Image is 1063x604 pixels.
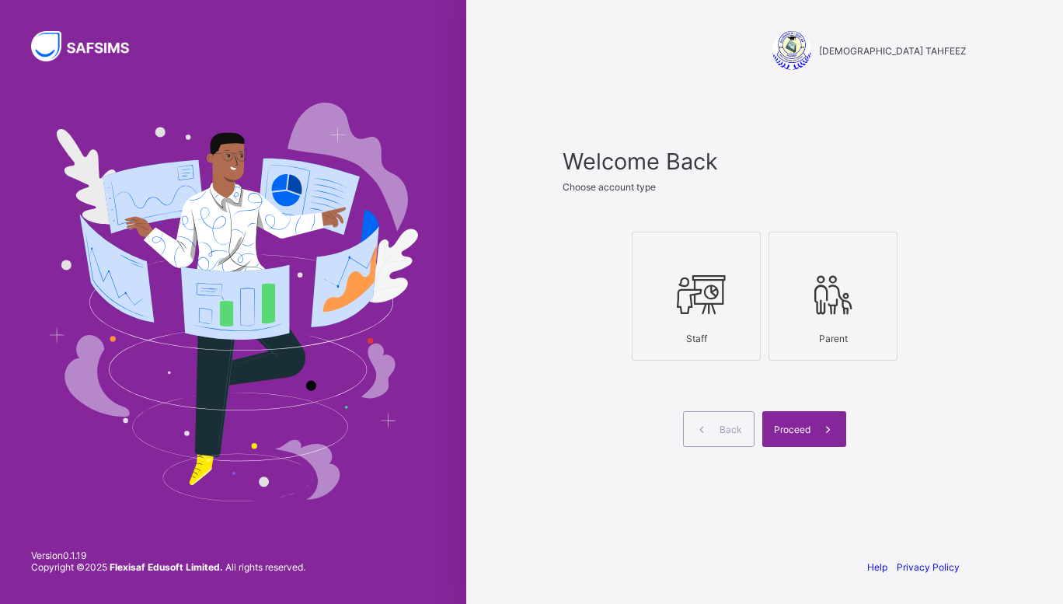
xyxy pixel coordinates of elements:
strong: Flexisaf Edusoft Limited. [110,561,223,573]
a: Privacy Policy [897,561,960,573]
div: Staff [640,325,752,352]
a: Help [867,561,887,573]
div: Parent [777,325,889,352]
span: [DEMOGRAPHIC_DATA] TAHFEEZ [819,45,967,57]
span: Back [720,424,742,435]
img: SAFSIMS Logo [31,31,148,61]
span: Choose account type [563,181,656,193]
span: Version 0.1.19 [31,550,305,561]
img: Hero Image [48,103,418,501]
span: Proceed [774,424,810,435]
span: Copyright © 2025 All rights reserved. [31,561,305,573]
span: Welcome Back [563,148,967,175]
